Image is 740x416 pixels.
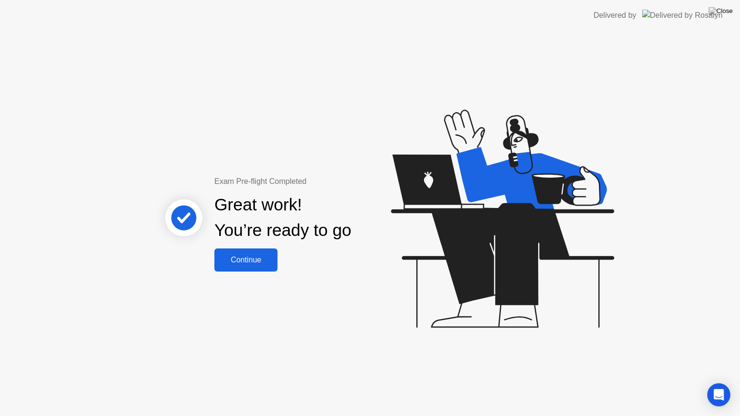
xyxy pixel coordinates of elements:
[214,192,351,243] div: Great work! You’re ready to go
[707,383,730,406] div: Open Intercom Messenger
[594,10,636,21] div: Delivered by
[642,10,723,21] img: Delivered by Rosalyn
[214,176,413,187] div: Exam Pre-flight Completed
[217,256,275,264] div: Continue
[709,7,733,15] img: Close
[214,248,277,272] button: Continue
